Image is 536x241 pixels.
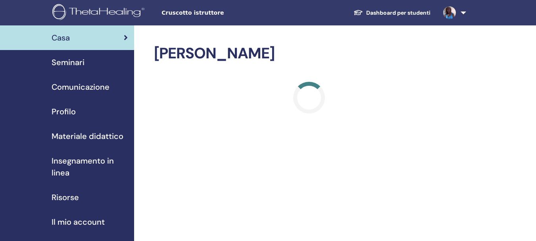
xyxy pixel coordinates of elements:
img: default.jpg [443,6,456,19]
span: Risorse [52,191,79,203]
img: logo.png [52,4,147,22]
span: Comunicazione [52,81,110,93]
span: Materiale didattico [52,130,123,142]
span: Seminari [52,56,85,68]
a: Dashboard per studenti [347,6,437,20]
span: Il mio account [52,216,105,228]
h2: [PERSON_NAME] [154,44,465,63]
span: Insegnamento in linea [52,155,128,179]
span: Profilo [52,106,76,118]
span: Cruscotto istruttore [161,9,280,17]
img: graduation-cap-white.svg [353,9,363,16]
span: Casa [52,32,70,44]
